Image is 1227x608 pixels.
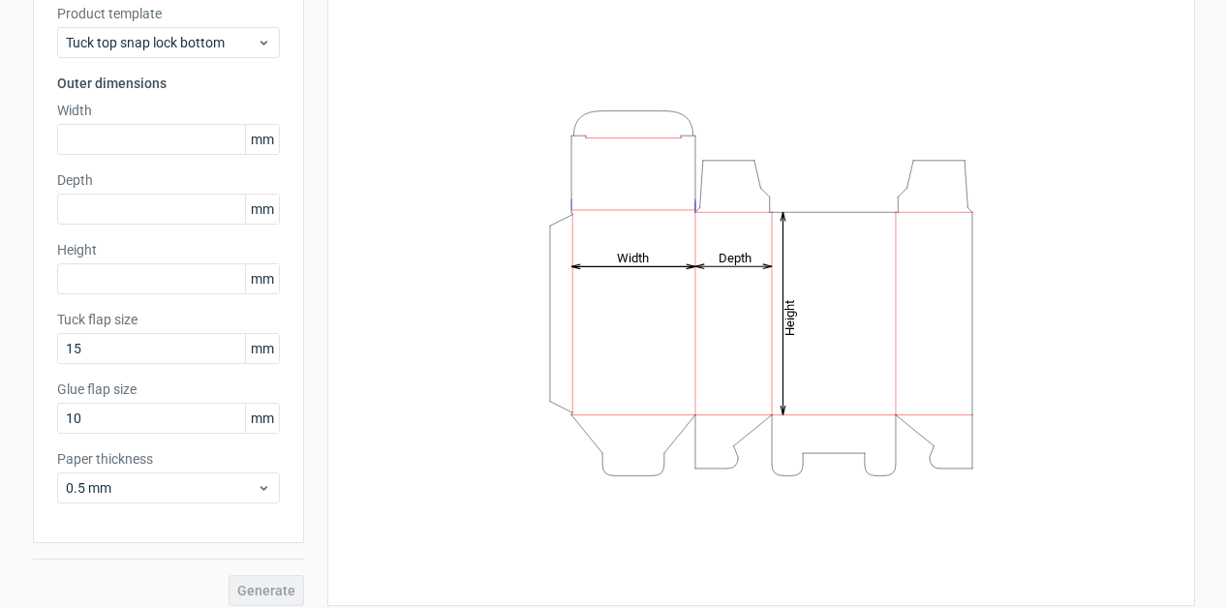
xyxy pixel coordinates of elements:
[245,195,279,224] span: mm
[57,240,280,259] label: Height
[66,478,257,498] span: 0.5 mm
[57,170,280,190] label: Depth
[616,250,648,264] tspan: Width
[245,125,279,154] span: mm
[57,310,280,329] label: Tuck flap size
[57,449,280,469] label: Paper thickness
[57,380,280,399] label: Glue flap size
[57,74,280,93] h3: Outer dimensions
[66,33,257,52] span: Tuck top snap lock bottom
[245,334,279,363] span: mm
[782,299,797,335] tspan: Height
[57,4,280,23] label: Product template
[245,264,279,293] span: mm
[719,250,752,264] tspan: Depth
[245,404,279,433] span: mm
[57,101,280,120] label: Width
